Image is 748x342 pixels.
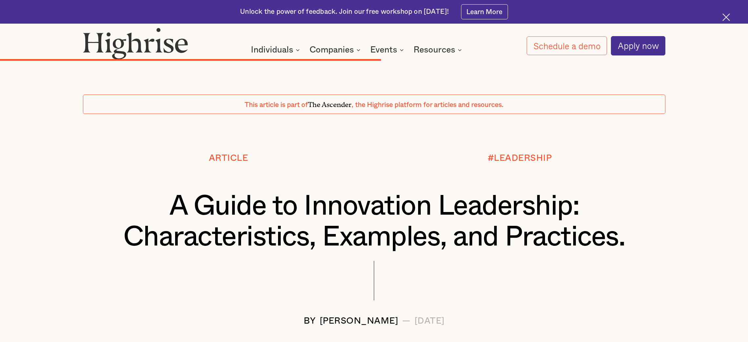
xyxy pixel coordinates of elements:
div: Resources [414,46,455,54]
div: Resources [414,46,464,54]
a: Learn More [461,4,508,19]
div: Companies [310,46,362,54]
div: — [402,316,411,326]
div: Events [370,46,406,54]
img: Highrise logo [83,28,188,59]
div: Unlock the power of feedback. Join our free workshop on [DATE]! [240,7,449,17]
a: Schedule a demo [527,36,607,55]
div: [PERSON_NAME] [320,316,398,326]
div: Companies [310,46,354,54]
a: Apply now [611,36,665,55]
div: #LEADERSHIP [488,153,552,163]
img: Cross icon [722,13,730,21]
span: This article is part of [245,101,308,108]
div: Individuals [251,46,302,54]
div: Individuals [251,46,293,54]
div: BY [304,316,316,326]
h1: A Guide to Innovation Leadership: Characteristics, Examples, and Practices. [111,191,637,252]
span: The Ascender [308,99,352,107]
div: Events [370,46,397,54]
div: Article [209,153,248,163]
span: , the Highrise platform for articles and resources. [352,101,504,108]
div: [DATE] [414,316,445,326]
